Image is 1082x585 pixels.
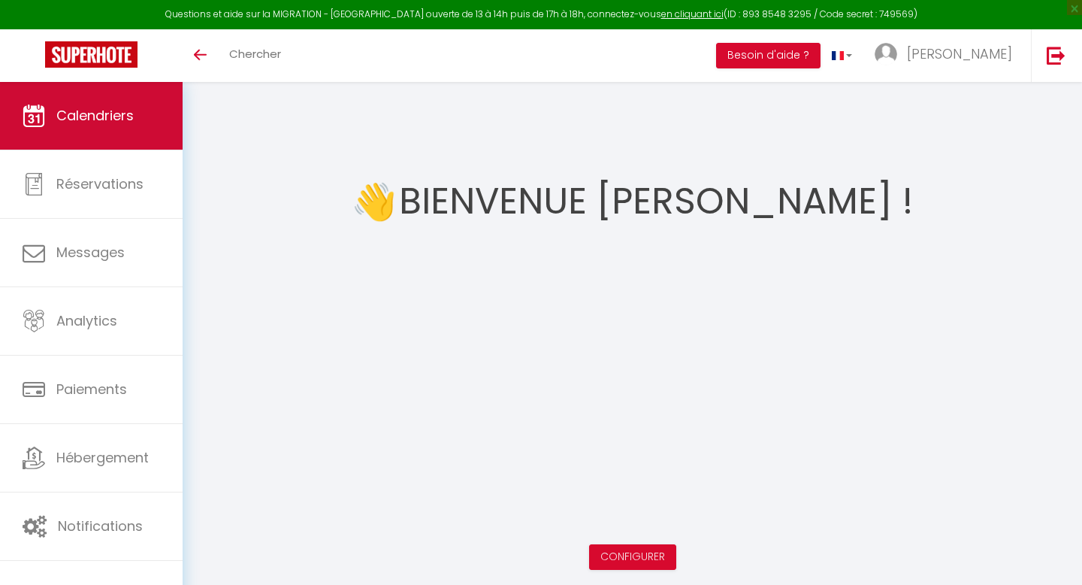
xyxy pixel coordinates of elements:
[907,44,1012,63] span: [PERSON_NAME]
[589,544,676,570] button: Configurer
[661,8,724,20] a: en cliquant ici
[863,29,1031,82] a: ... [PERSON_NAME]
[352,174,397,230] span: 👋
[218,29,292,82] a: Chercher
[45,41,138,68] img: Super Booking
[58,517,143,535] span: Notifications
[399,156,913,247] h1: Bienvenue [PERSON_NAME] !
[229,46,281,62] span: Chercher
[56,380,127,399] span: Paiements
[600,549,665,564] a: Configurer
[56,243,125,262] span: Messages
[56,311,117,330] span: Analytics
[56,106,134,125] span: Calendriers
[56,448,149,467] span: Hébergement
[392,247,873,517] iframe: welcome-outil.mov
[875,43,897,65] img: ...
[56,174,144,193] span: Réservations
[716,43,821,68] button: Besoin d'aide ?
[1047,46,1065,65] img: logout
